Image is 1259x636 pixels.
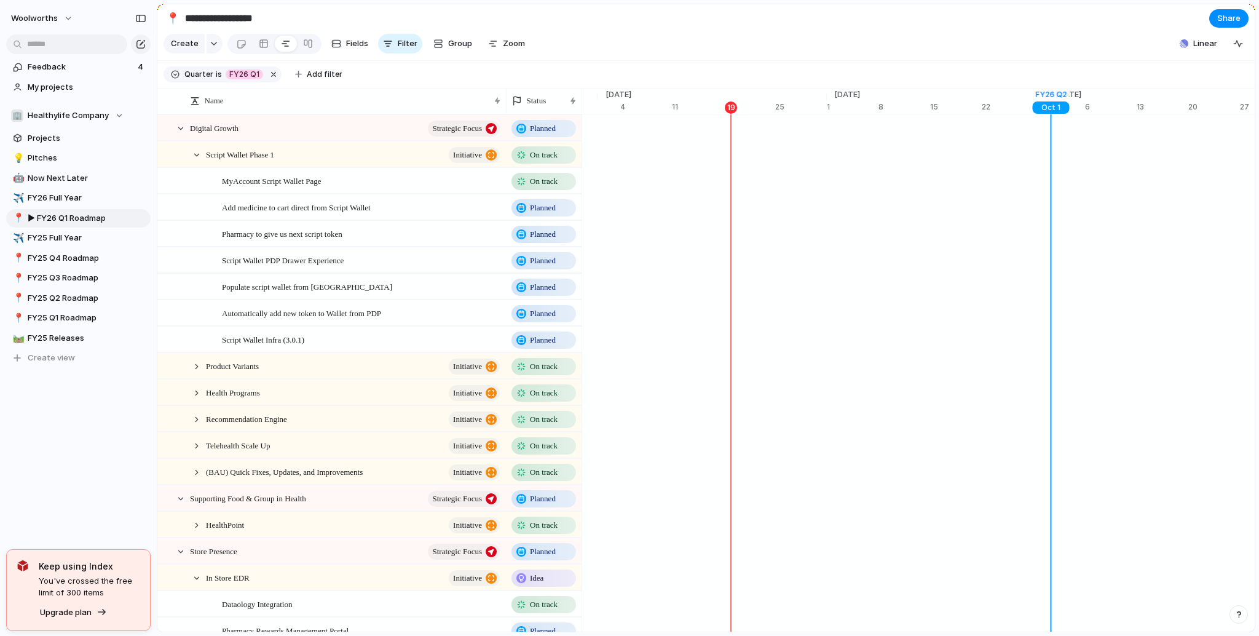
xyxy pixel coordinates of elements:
[222,226,342,240] span: Pharmacy to give us next script token
[40,606,92,619] span: Upgrade plan
[1188,101,1240,113] div: 20
[530,413,558,426] span: On track
[222,306,381,320] span: Automatically add new token to Wallet from PDP
[39,560,140,573] span: Keep using Index
[6,78,151,97] a: My projects
[213,68,224,81] button: is
[11,172,23,185] button: 🤖
[11,192,23,204] button: ✈️
[222,173,322,188] span: MyAccount Script Wallet Page
[138,61,146,73] span: 4
[453,384,482,402] span: initiative
[13,251,22,265] div: 📍
[1048,89,1089,101] span: [DATE]
[6,269,151,287] a: 📍FY25 Q3 Roadmap
[449,147,500,163] button: initiative
[530,255,556,267] span: Planned
[530,149,558,161] span: On track
[28,272,146,284] span: FY25 Q3 Roadmap
[166,10,180,26] div: 📍
[206,147,274,161] span: Script Wallet Phase 1
[598,89,639,101] span: [DATE]
[11,292,23,304] button: 📍
[453,358,482,375] span: initiative
[428,544,500,560] button: Strategic Focus
[222,253,344,267] span: Script Wallet PDP Drawer Experience
[206,359,259,373] span: Product Variants
[222,279,392,293] span: Populate script wallet from [GEOGRAPHIC_DATA]
[11,109,23,122] div: 🏢
[13,271,22,285] div: 📍
[6,309,151,327] a: 📍FY25 Q1 Roadmap
[288,66,350,83] button: Add filter
[428,121,500,137] button: Strategic Focus
[6,149,151,167] a: 💡Pitches
[11,12,58,25] span: woolworths
[206,570,250,584] span: In Store EDR
[1137,101,1188,113] div: 13
[28,352,75,364] span: Create view
[190,544,237,558] span: Store Presence
[28,81,146,93] span: My projects
[620,101,672,113] div: 4
[222,597,292,611] span: Dataology Integration
[6,169,151,188] a: 🤖Now Next Later
[378,34,422,54] button: Filter
[449,411,500,427] button: initiative
[28,292,146,304] span: FY25 Q2 Roadmap
[6,289,151,308] div: 📍FY25 Q2 Roadmap
[1175,34,1222,53] button: Linear
[307,69,342,80] span: Add filter
[6,249,151,268] a: 📍FY25 Q4 Roadmap
[13,151,22,165] div: 💡
[184,69,213,80] span: Quarter
[398,38,417,50] span: Filter
[163,9,183,28] button: 📍
[775,101,827,113] div: 25
[216,69,222,80] span: is
[982,101,1033,113] div: 22
[11,312,23,324] button: 📍
[449,517,500,533] button: initiative
[428,491,500,507] button: Strategic Focus
[453,411,482,428] span: initiative
[530,281,556,293] span: Planned
[11,272,23,284] button: 📍
[11,212,23,225] button: 📍
[28,192,146,204] span: FY26 Full Year
[13,291,22,305] div: 📍
[432,490,482,507] span: Strategic Focus
[530,228,556,240] span: Planned
[164,34,205,54] button: Create
[432,120,482,137] span: Strategic Focus
[222,332,304,346] span: Script Wallet Infra (3.0.1)
[483,34,530,54] button: Zoom
[530,122,556,135] span: Planned
[724,101,775,113] div: 18
[229,69,259,80] span: FY26 Q1
[827,89,867,101] span: [DATE]
[453,570,482,587] span: initiative
[449,570,500,586] button: initiative
[6,9,79,28] button: woolworths
[28,232,146,244] span: FY25 Full Year
[11,232,23,244] button: ✈️
[6,58,151,76] a: Feedback4
[346,38,368,50] span: Fields
[39,575,140,599] span: You've crossed the free limit of 300 items
[449,464,500,480] button: initiative
[1033,89,1069,100] div: FY26 Q2
[206,517,244,531] span: HealthPoint
[569,101,598,113] div: 28
[190,121,239,135] span: Digital Growth
[171,38,199,50] span: Create
[530,519,558,531] span: On track
[206,411,287,426] span: Recommendation Engine
[6,189,151,207] a: ✈️FY26 Full Year
[672,101,724,113] div: 11
[206,438,270,452] span: Telehealth Scale Up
